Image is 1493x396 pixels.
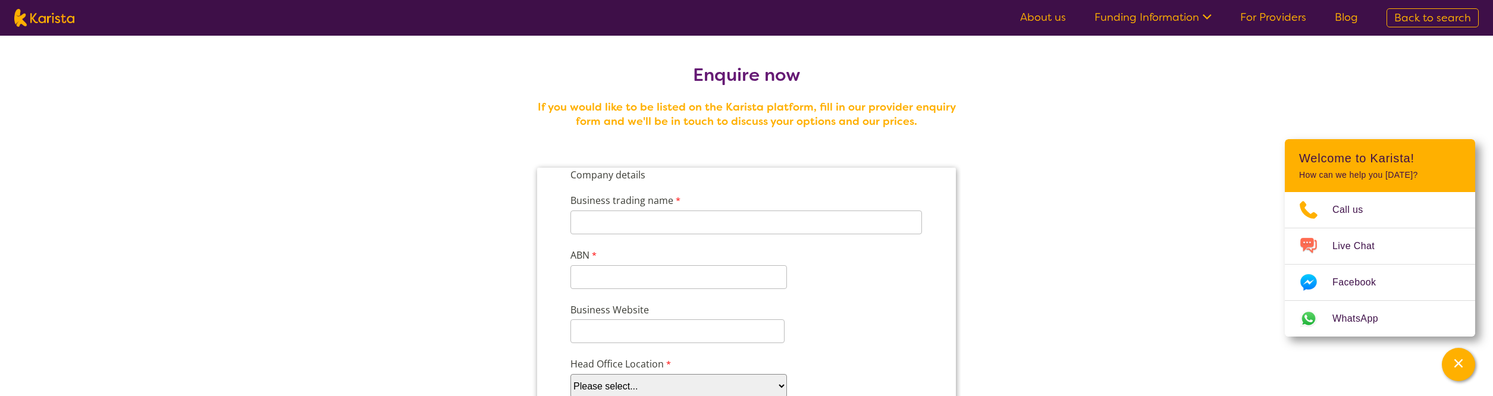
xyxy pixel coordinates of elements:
h2: Enquire now [532,64,961,86]
img: Karista logo [14,9,74,27]
label: Business Website [38,144,196,161]
a: Back to search [1387,8,1479,27]
input: Number of existing clients [38,271,255,294]
h4: If you would like to be listed on the Karista platform, fill in our provider enquiry form and we'... [532,100,961,128]
button: Channel Menu [1442,348,1475,381]
select: Business Type [38,325,255,349]
input: Business Website [38,161,252,185]
p: How can we help you [DATE]? [1299,170,1461,180]
label: Number of existing clients [38,253,165,271]
select: Head Office Location [38,216,255,240]
label: What services do you provide? (Choose all that apply) [38,363,280,379]
input: ABN [38,107,255,131]
a: Funding Information [1094,10,1212,24]
span: Call us [1332,201,1378,219]
span: Live Chat [1332,237,1389,255]
label: Business trading name [38,35,151,52]
input: Business trading name [38,52,390,76]
a: Web link opens in a new tab. [1285,301,1475,337]
ul: Choose channel [1285,192,1475,337]
div: Channel Menu [1285,139,1475,337]
label: Company details [33,10,158,24]
h2: Welcome to Karista! [1299,151,1461,165]
label: ABN [38,90,67,107]
label: Behaviour support [48,381,136,394]
a: About us [1020,10,1066,24]
a: For Providers [1240,10,1306,24]
span: Facebook [1332,274,1390,291]
label: Business Type [38,308,160,325]
a: Blog [1335,10,1358,24]
span: Back to search [1394,11,1471,25]
span: WhatsApp [1332,310,1392,328]
label: Head Office Location [38,199,160,216]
